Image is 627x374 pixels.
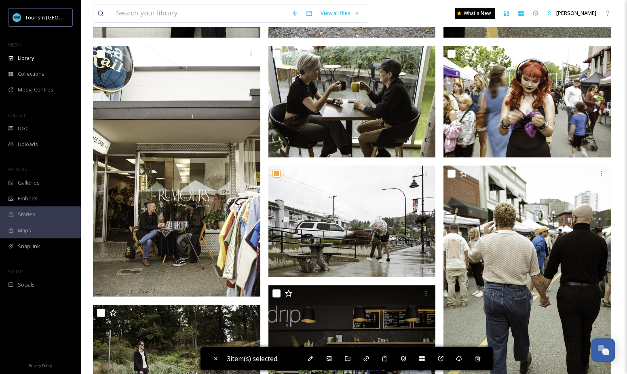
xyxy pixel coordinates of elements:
img: TN Aug 2024 prt 52.jpg [443,46,611,157]
span: Library [18,54,34,62]
span: SOCIALS [8,268,24,274]
span: 3 item(s) selected. [227,354,279,363]
a: What's New [455,8,495,19]
span: Uploads [18,140,38,148]
span: SnapLink [18,242,40,250]
a: Privacy Policy [29,360,52,370]
img: TN Aug 2024 prt 82.jpg [268,46,436,157]
span: COLLECT [8,112,25,118]
span: Maps [18,227,31,234]
img: TN Aug 2024 prt 62.jpg [93,46,260,297]
span: UGC [18,125,29,132]
span: [PERSON_NAME] [556,9,596,17]
span: Embeds [18,195,38,202]
a: [PERSON_NAME] [543,5,600,21]
span: MEDIA [8,42,22,48]
img: tourism_nanaimo_logo.jpeg [13,13,21,21]
button: Open Chat [591,338,615,362]
input: Search your library [112,4,287,22]
span: WIDGETS [8,166,27,172]
span: Socials [18,281,35,289]
span: Media Centres [18,86,53,93]
span: Tourism [GEOGRAPHIC_DATA] [25,13,97,21]
span: Galleries [18,179,40,187]
span: Collections [18,70,44,78]
a: View all files [317,5,364,21]
span: Stories [18,210,35,218]
img: TN Aug 2024 prt 78.jpg [268,166,436,277]
span: Privacy Policy [29,363,52,368]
